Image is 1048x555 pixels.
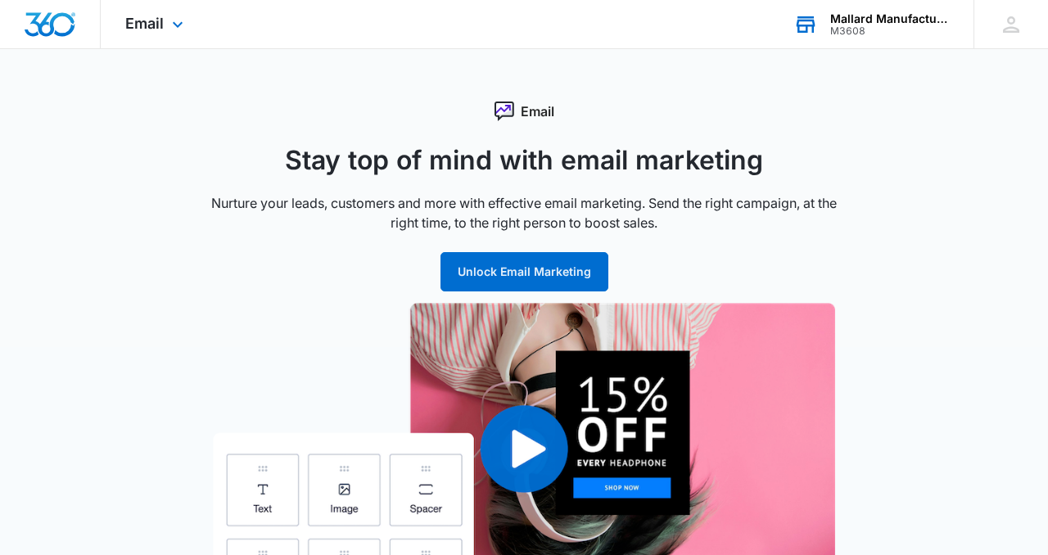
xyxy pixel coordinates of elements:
button: Unlock Email Marketing [440,252,608,291]
div: account name [830,12,950,25]
span: Email [125,15,164,32]
div: Email [196,102,851,121]
p: Nurture your leads, customers and more with effective email marketing. Send the right campaign, a... [196,193,851,232]
div: account id [830,25,950,37]
h1: Stay top of mind with email marketing [196,141,851,180]
a: Unlock Email Marketing [440,264,608,278]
